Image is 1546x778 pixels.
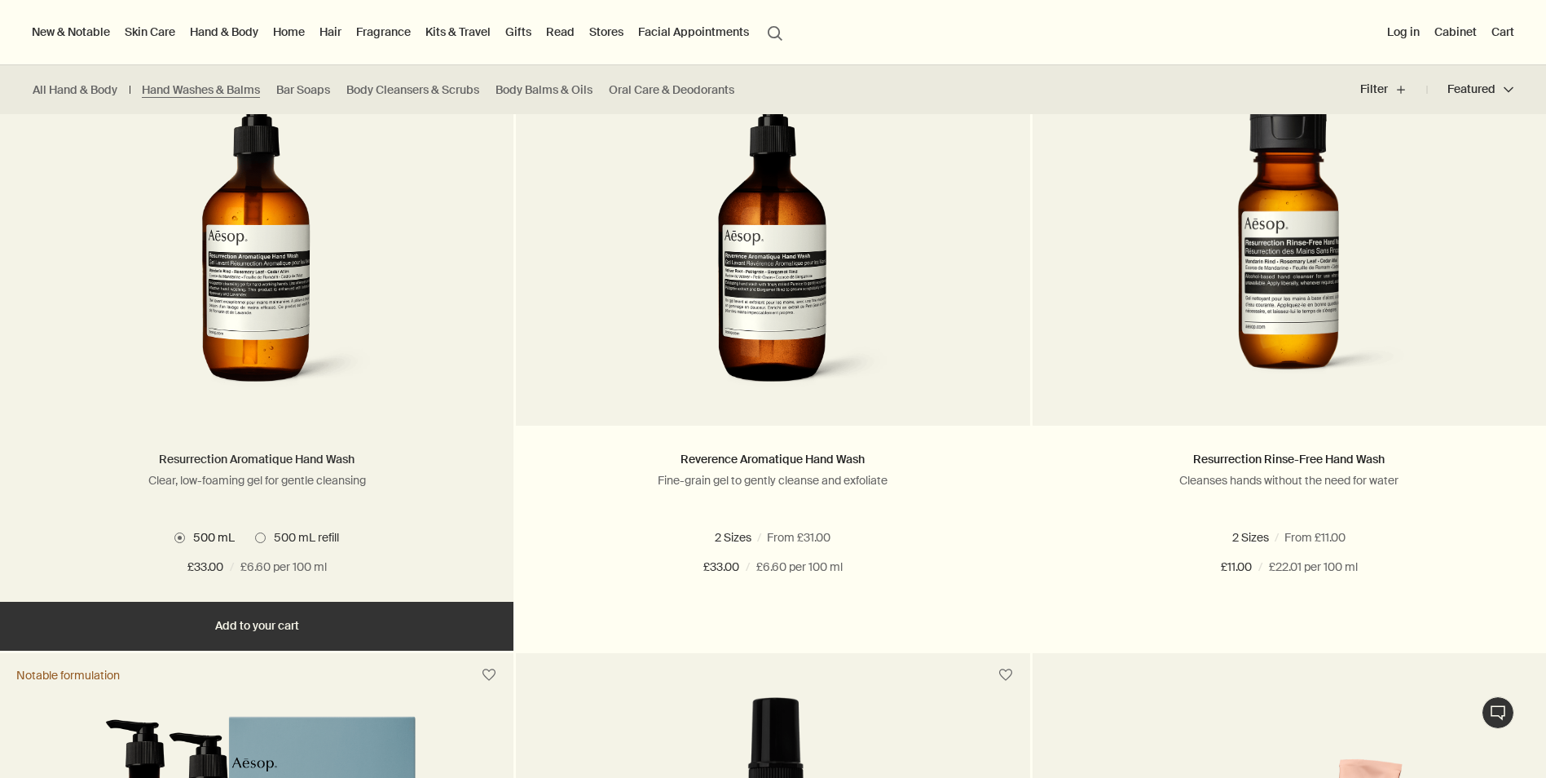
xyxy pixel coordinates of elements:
[703,558,739,577] span: £33.00
[1431,21,1480,42] a: Cabinet
[16,668,120,683] div: Notable formulation
[681,452,865,466] a: Reverence Aromatique Hand Wash
[422,21,494,42] a: Kits & Travel
[270,21,308,42] a: Home
[1193,452,1385,466] a: Resurrection Rinse-Free Hand Wash
[346,82,479,98] a: Body Cleansers & Scrubs
[516,99,1029,426] a: Reverence Aromatique Hand Wash with pump
[1488,21,1517,42] button: Cart
[540,473,1005,488] p: Fine-grain gel to gently cleanse and exfoliate
[609,82,734,98] a: Oral Care & Deodorants
[701,530,751,545] span: 500 mL
[276,82,330,98] a: Bar Soaps
[266,530,339,545] span: 500 mL refill
[746,558,750,577] span: /
[29,21,113,42] button: New & Notable
[142,82,260,98] a: Hand Washes & Balms
[1360,70,1427,109] button: Filter
[135,99,379,401] img: Resurrection Aromatique Hand Wash with pump
[187,558,223,577] span: £33.00
[651,99,895,401] img: Reverence Aromatique Hand Wash with pump
[1233,530,1275,545] span: 50 mL
[240,558,327,577] span: £6.60 per 100 ml
[185,530,235,545] span: 500 mL
[1427,70,1513,109] button: Featured
[1221,558,1252,577] span: £11.00
[991,661,1020,690] button: Save to cabinet
[24,473,489,488] p: Clear, low-foaming gel for gentle cleansing
[1482,696,1514,729] button: Live Assistance
[1384,21,1423,42] button: Log in
[782,530,855,545] span: 500 mL refill
[1306,530,1356,545] span: 500 mL
[1033,99,1546,426] a: Resurrection Rinse-Free Hand Wash in amber plastic bottle
[635,21,752,42] a: Facial Appointments
[1269,558,1358,577] span: £22.01 per 100 ml
[586,21,627,42] button: Stores
[1057,473,1522,488] p: Cleanses hands without the need for water
[159,452,355,466] a: Resurrection Aromatique Hand Wash
[760,16,790,47] button: Open search
[1134,99,1443,401] img: Resurrection Rinse-Free Hand Wash in amber plastic bottle
[316,21,345,42] a: Hair
[543,21,578,42] a: Read
[121,21,178,42] a: Skin Care
[756,558,843,577] span: £6.60 per 100 ml
[187,21,262,42] a: Hand & Body
[353,21,414,42] a: Fragrance
[474,661,504,690] button: Save to cabinet
[496,82,592,98] a: Body Balms & Oils
[502,21,535,42] a: Gifts
[33,82,117,98] a: All Hand & Body
[230,558,234,577] span: /
[1258,558,1262,577] span: /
